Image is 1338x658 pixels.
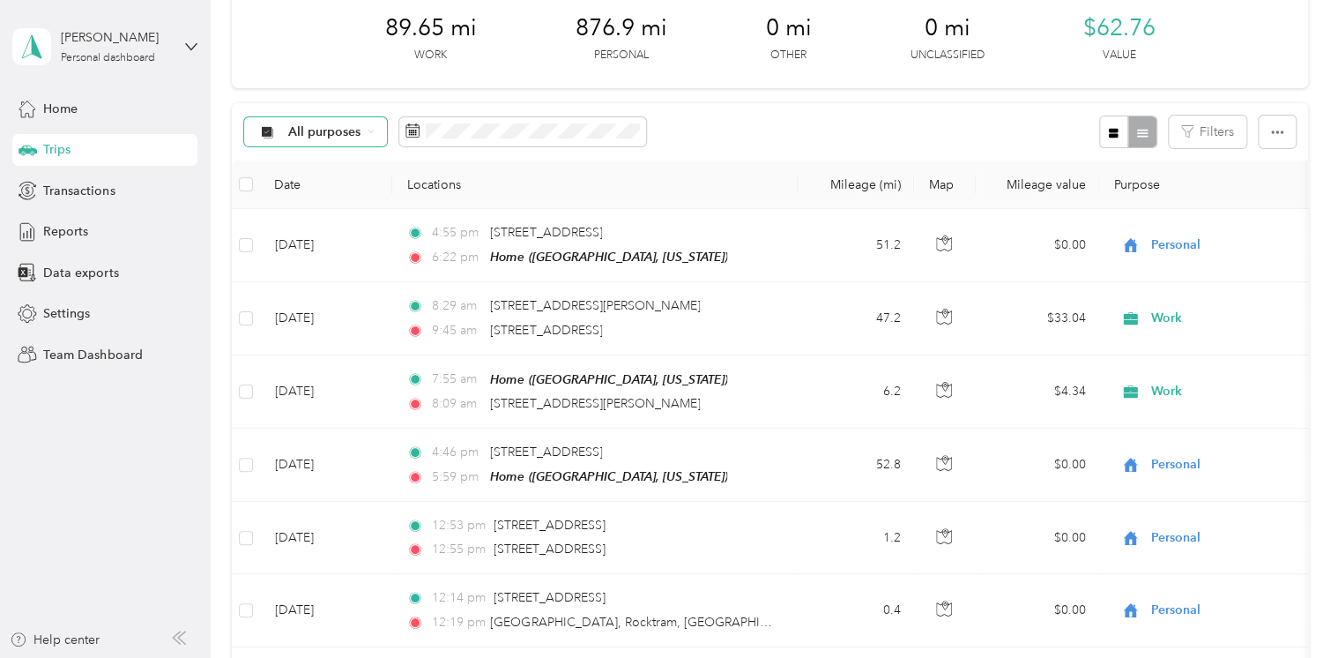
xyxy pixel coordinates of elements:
[43,182,115,200] span: Transactions
[910,48,984,64] p: Unclassified
[43,304,90,323] span: Settings
[1151,309,1312,328] span: Work
[260,161,392,209] th: Date
[798,209,914,282] td: 51.2
[490,298,700,313] span: [STREET_ADDRESS][PERSON_NAME]
[494,542,606,557] span: [STREET_ADDRESS]
[1151,601,1312,620] span: Personal
[61,53,155,64] div: Personal dashboard
[432,321,482,340] span: 9:45 am
[490,225,602,240] span: [STREET_ADDRESS]
[494,590,606,605] span: [STREET_ADDRESS]
[976,502,1099,574] td: $0.00
[798,355,914,429] td: 6.2
[1151,382,1312,401] span: Work
[490,372,727,386] span: Home ([GEOGRAPHIC_DATA], [US_STATE])
[976,429,1099,502] td: $0.00
[432,613,482,632] span: 12:19 pm
[575,14,666,42] span: 876.9 mi
[976,282,1099,355] td: $33.04
[490,469,727,483] span: Home ([GEOGRAPHIC_DATA], [US_STATE])
[392,161,798,209] th: Locations
[43,222,88,241] span: Reports
[976,209,1099,282] td: $0.00
[976,161,1099,209] th: Mileage value
[1169,116,1246,148] button: Filters
[798,574,914,647] td: 0.4
[490,250,727,264] span: Home ([GEOGRAPHIC_DATA], [US_STATE])
[432,516,486,535] span: 12:53 pm
[1151,455,1312,475] span: Personal
[432,443,482,462] span: 4:46 pm
[1151,528,1312,548] span: Personal
[260,282,392,355] td: [DATE]
[490,323,602,338] span: [STREET_ADDRESS]
[798,502,914,574] td: 1.2
[976,574,1099,647] td: $0.00
[10,631,100,649] button: Help center
[288,126,361,138] span: All purposes
[798,161,914,209] th: Mileage (mi)
[432,248,482,267] span: 6:22 pm
[384,14,476,42] span: 89.65 mi
[432,223,482,243] span: 4:55 pm
[1239,559,1338,658] iframe: Everlance-gr Chat Button Frame
[770,48,807,64] p: Other
[432,540,486,559] span: 12:55 pm
[432,467,482,487] span: 5:59 pm
[490,445,602,460] span: [STREET_ADDRESS]
[260,574,392,647] td: [DATE]
[798,429,914,502] td: 52.8
[432,296,482,316] span: 8:29 am
[43,264,118,282] span: Data exports
[914,161,976,209] th: Map
[1151,236,1312,255] span: Personal
[43,140,71,159] span: Trips
[432,588,486,608] span: 12:14 pm
[976,355,1099,429] td: $4.34
[765,14,811,42] span: 0 mi
[1102,48,1135,64] p: Value
[593,48,648,64] p: Personal
[798,282,914,355] td: 47.2
[432,394,482,414] span: 8:09 am
[260,429,392,502] td: [DATE]
[1082,14,1155,42] span: $62.76
[924,14,970,42] span: 0 mi
[260,355,392,429] td: [DATE]
[260,209,392,282] td: [DATE]
[490,396,700,411] span: [STREET_ADDRESS][PERSON_NAME]
[260,502,392,574] td: [DATE]
[414,48,447,64] p: Work
[494,518,606,533] span: [STREET_ADDRESS]
[432,370,482,389] span: 7:55 am
[490,615,944,630] span: [GEOGRAPHIC_DATA], Rocktram, [GEOGRAPHIC_DATA], [GEOGRAPHIC_DATA]
[61,28,171,47] div: [PERSON_NAME]
[43,346,142,364] span: Team Dashboard
[43,100,78,118] span: Home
